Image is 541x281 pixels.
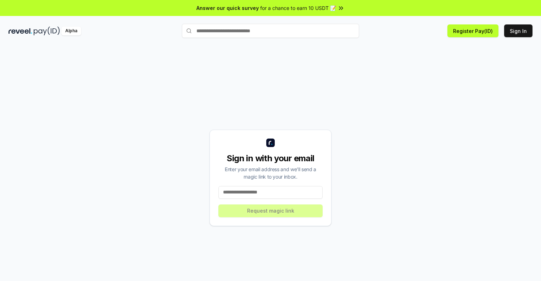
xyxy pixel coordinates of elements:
div: Enter your email address and we’ll send a magic link to your inbox. [218,165,323,180]
span: Answer our quick survey [196,4,259,12]
img: reveel_dark [9,27,32,35]
img: pay_id [34,27,60,35]
button: Register Pay(ID) [447,24,498,37]
img: logo_small [266,139,275,147]
div: Sign in with your email [218,153,323,164]
button: Sign In [504,24,532,37]
span: for a chance to earn 10 USDT 📝 [260,4,336,12]
div: Alpha [61,27,81,35]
